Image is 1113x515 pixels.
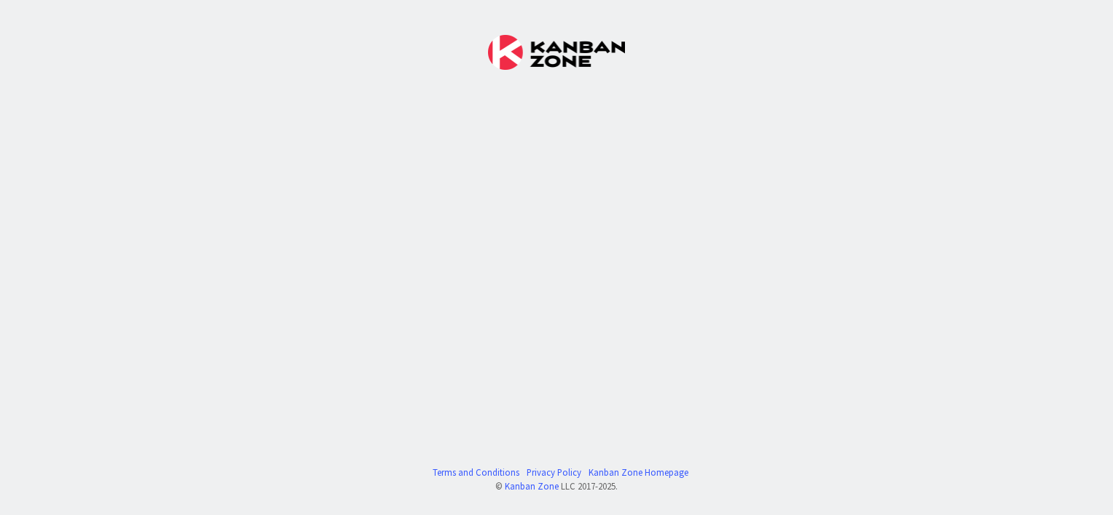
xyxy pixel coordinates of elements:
[589,466,688,479] a: Kanban Zone Homepage
[488,35,625,70] img: Kanban Zone
[433,466,519,479] a: Terms and Conditions
[527,466,581,479] a: Privacy Policy
[505,480,559,492] a: Kanban Zone
[425,479,688,493] div: © LLC 2017- 2025 .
